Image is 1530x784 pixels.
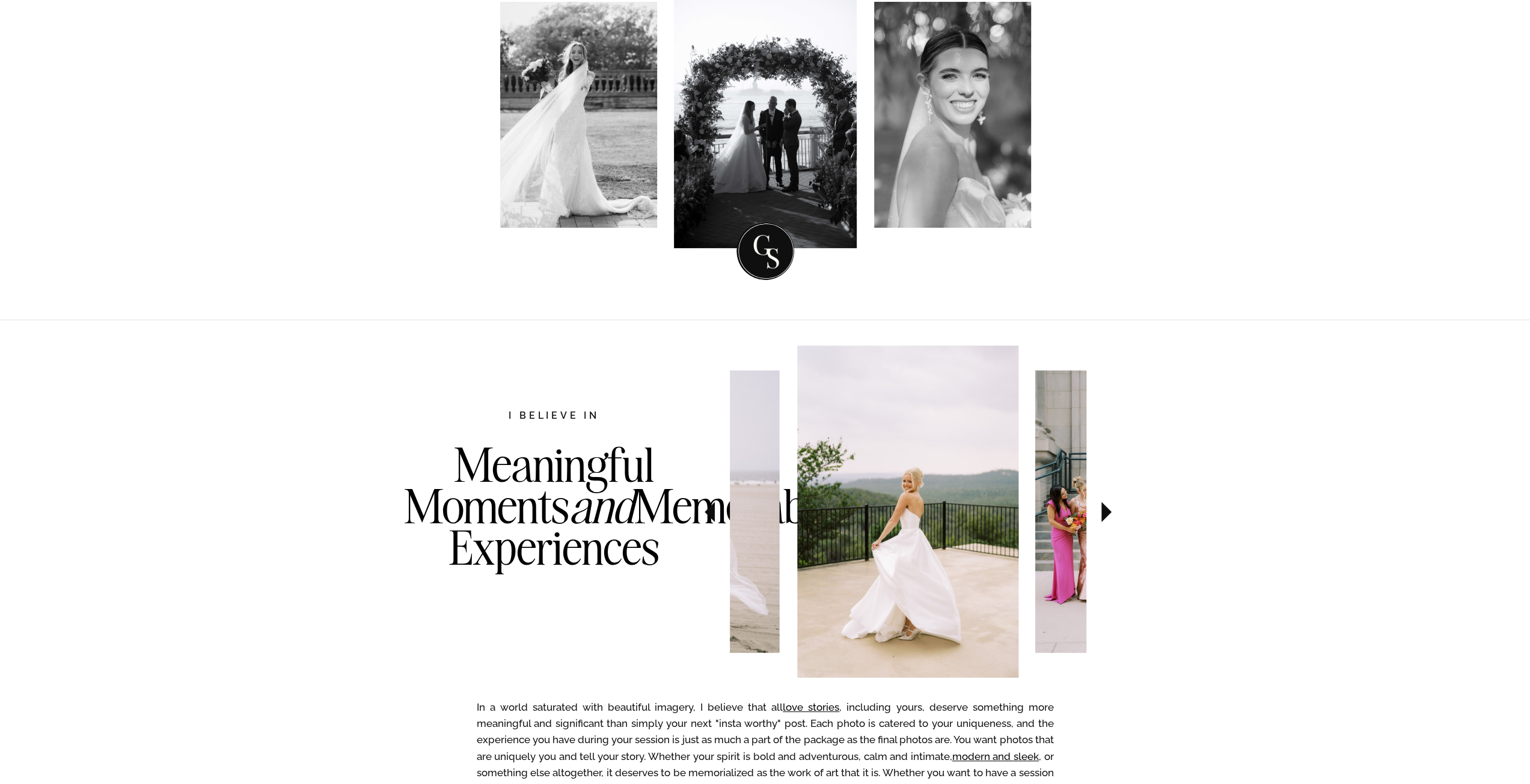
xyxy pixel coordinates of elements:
a: modern and sleek [952,750,1039,762]
i: and [569,476,634,535]
img: Bride and Groom just married [577,370,779,652]
img: Wedding ceremony in front of the statue of liberty [797,345,1019,678]
h2: I believe in [445,409,663,425]
a: love stories [783,701,839,713]
h3: Meaningful Moments Memorable Experiences [404,444,705,617]
img: Bridesmaids in downtown [1035,370,1223,652]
